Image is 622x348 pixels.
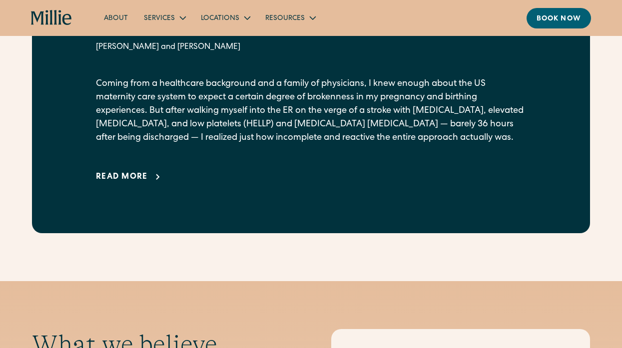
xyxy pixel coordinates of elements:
div: Locations [193,9,257,26]
div: Resources [257,9,323,26]
div: Book now [537,14,581,24]
div: Read more [96,171,148,183]
div: Resources [265,13,305,24]
a: About [96,9,136,26]
a: home [31,10,71,26]
a: Read more [96,171,164,183]
div: Services [136,9,193,26]
div: [PERSON_NAME] and [PERSON_NAME] [96,41,526,53]
div: Services [144,13,175,24]
a: Book now [527,8,591,28]
div: Locations [201,13,239,24]
p: Coming from a healthcare background and a family of physicians, I knew enough about the US matern... [96,77,526,145]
